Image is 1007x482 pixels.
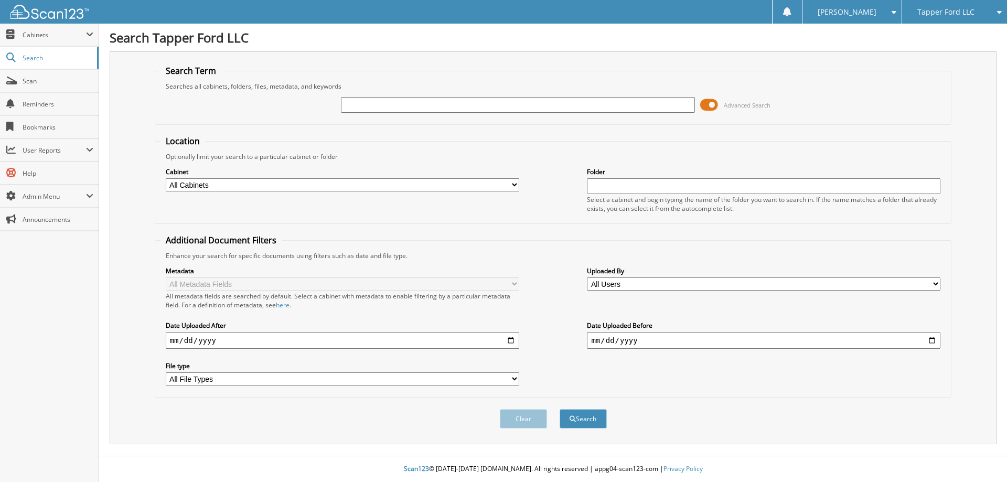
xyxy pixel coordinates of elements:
label: Uploaded By [587,266,940,275]
span: Cabinets [23,30,86,39]
span: Search [23,53,92,62]
input: start [166,332,519,349]
span: Scan123 [404,464,429,473]
div: Optionally limit your search to a particular cabinet or folder [160,152,946,161]
a: here [276,301,290,309]
div: © [DATE]-[DATE] [DOMAIN_NAME]. All rights reserved | appg04-scan123-com | [99,456,1007,482]
span: Bookmarks [23,123,93,132]
label: Folder [587,167,940,176]
img: scan123-logo-white.svg [10,5,89,19]
h1: Search Tapper Ford LLC [110,29,997,46]
span: Announcements [23,215,93,224]
span: User Reports [23,146,86,155]
a: Privacy Policy [663,464,703,473]
span: Scan [23,77,93,85]
label: File type [166,361,519,370]
span: Tapper Ford LLC [917,9,974,15]
span: Reminders [23,100,93,109]
button: Clear [500,409,547,429]
span: [PERSON_NAME] [818,9,876,15]
legend: Search Term [160,65,221,77]
input: end [587,332,940,349]
label: Metadata [166,266,519,275]
legend: Location [160,135,205,147]
div: Enhance your search for specific documents using filters such as date and file type. [160,251,946,260]
span: Advanced Search [724,101,770,109]
legend: Additional Document Filters [160,234,282,246]
label: Cabinet [166,167,519,176]
span: Help [23,169,93,178]
div: Searches all cabinets, folders, files, metadata, and keywords [160,82,946,91]
button: Search [560,409,607,429]
div: All metadata fields are searched by default. Select a cabinet with metadata to enable filtering b... [166,292,519,309]
span: Admin Menu [23,192,86,201]
div: Select a cabinet and begin typing the name of the folder you want to search in. If the name match... [587,195,940,213]
label: Date Uploaded Before [587,321,940,330]
label: Date Uploaded After [166,321,519,330]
